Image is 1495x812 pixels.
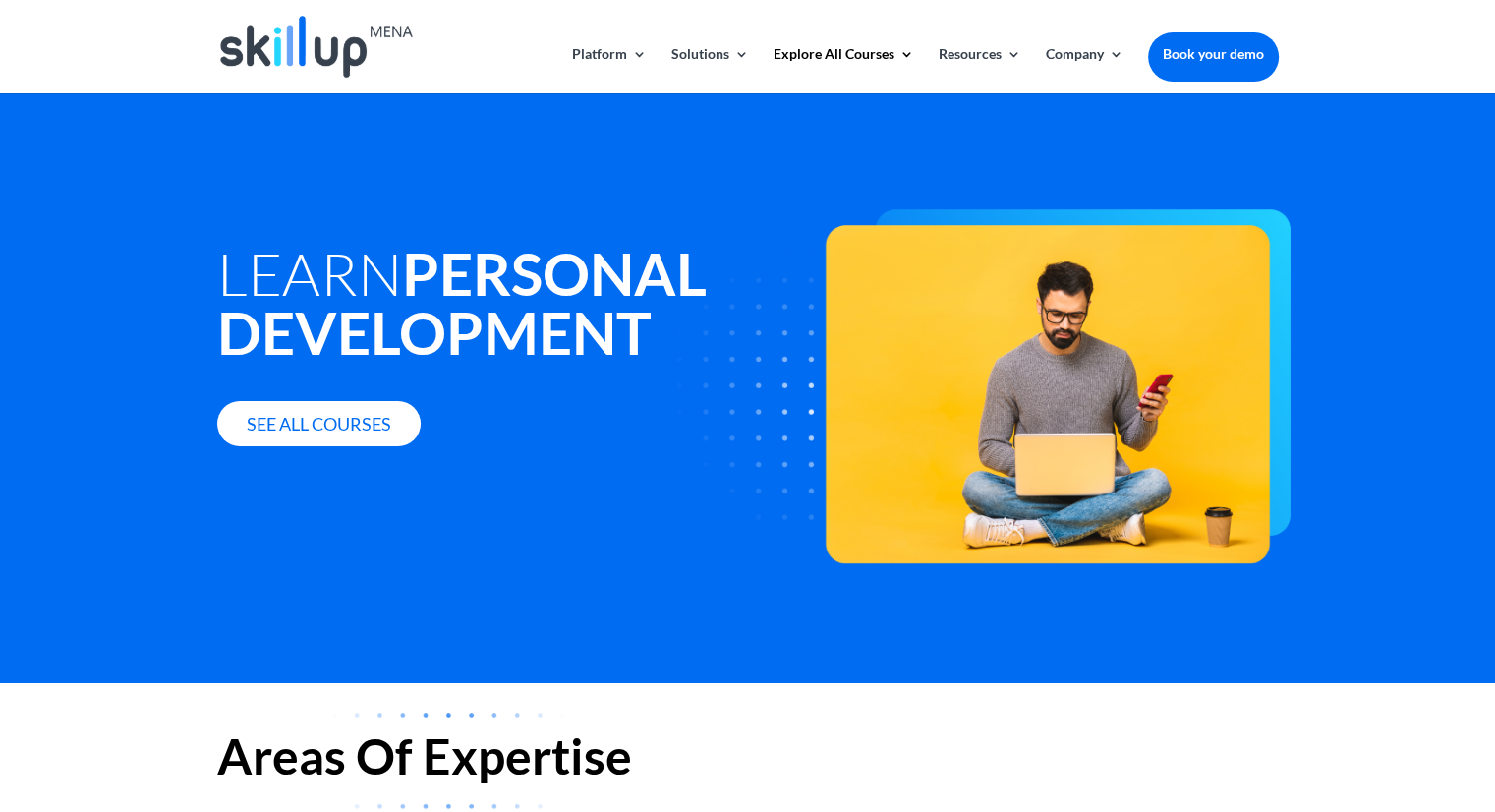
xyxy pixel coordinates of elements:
a: Platform [572,47,647,93]
img: Skillup Mena [220,16,413,78]
h1: Learn [217,244,831,372]
a: Explore All Courses [774,47,914,93]
iframe: Chat Widget [1055,31,1495,812]
a: Resources [939,47,1021,93]
a: See all courses [217,401,421,447]
h2: Areas Of Expertise [217,731,1279,790]
a: Company [1046,47,1123,93]
a: Solutions [671,47,749,93]
img: PersonalDevelopmentCover [676,172,1292,564]
strong: Personal Development [217,238,707,368]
